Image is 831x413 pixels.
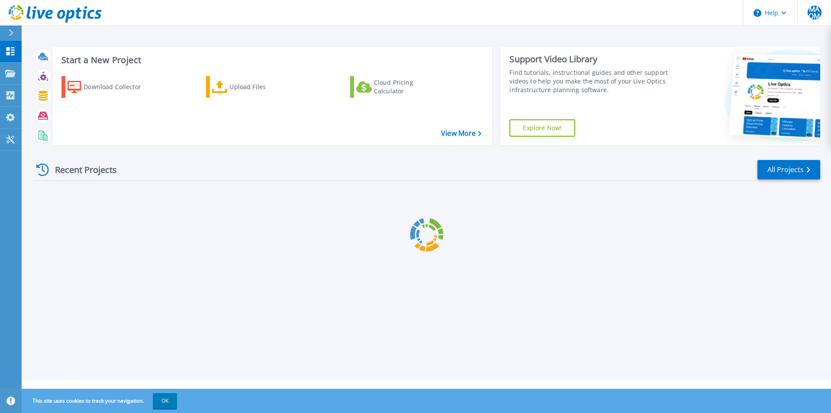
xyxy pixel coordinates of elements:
[61,76,158,98] a: Download Collector
[33,159,129,180] div: Recent Projects
[509,119,575,137] a: Explore Now!
[509,54,672,65] div: Support Video Library
[374,78,443,96] div: Cloud Pricing Calculator
[153,393,177,409] button: OK
[84,78,153,96] div: Download Collector
[350,76,447,98] a: Cloud Pricing Calculator
[24,393,177,409] span: This site uses cookies to track your navigation.
[61,55,481,65] h3: Start a New Project
[509,68,672,94] div: Find tutorials, instructional guides and other support videos to help you make the most of your L...
[229,78,299,96] div: Upload Files
[757,160,820,179] a: All Projects
[206,76,303,98] a: Upload Files
[808,6,821,19] span: MAOM
[441,129,481,138] a: View More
